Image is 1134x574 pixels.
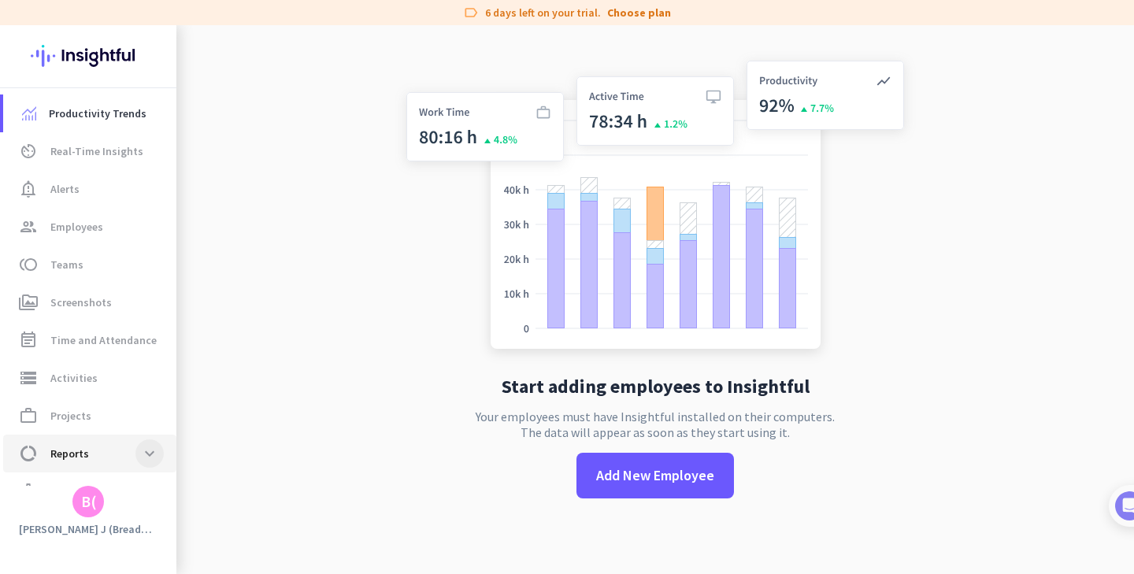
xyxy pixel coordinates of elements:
[50,406,91,425] span: Projects
[50,217,103,236] span: Employees
[19,406,38,425] i: work_outline
[3,321,176,359] a: event_noteTime and Attendance
[3,132,176,170] a: av_timerReal-Time Insights
[22,106,36,120] img: menu-item
[3,94,176,132] a: menu-itemProductivity Trends
[19,444,38,463] i: data_usage
[19,482,38,501] i: settings
[3,359,176,397] a: storageActivities
[3,170,176,208] a: notification_importantAlerts
[3,283,176,321] a: perm_mediaScreenshots
[463,5,479,20] i: label
[3,472,176,510] a: settingsSettings
[596,465,714,486] span: Add New Employee
[3,246,176,283] a: tollTeams
[31,25,146,87] img: Insightful logo
[19,180,38,198] i: notification_important
[19,142,38,161] i: av_timer
[395,51,916,365] img: no-search-results
[19,255,38,274] i: toll
[19,331,38,350] i: event_note
[19,217,38,236] i: group
[50,293,112,312] span: Screenshots
[50,331,157,350] span: Time and Attendance
[50,368,98,387] span: Activities
[576,453,734,498] button: Add New Employee
[19,368,38,387] i: storage
[50,142,143,161] span: Real-Time Insights
[50,482,93,501] span: Settings
[502,377,810,396] h2: Start adding employees to Insightful
[476,409,835,440] p: Your employees must have Insightful installed on their computers. The data will appear as soon as...
[81,494,96,509] div: B(
[19,293,38,312] i: perm_media
[3,397,176,435] a: work_outlineProjects
[135,439,164,468] button: expand_more
[49,104,146,123] span: Productivity Trends
[3,435,176,472] a: data_usageReportsexpand_more
[50,255,83,274] span: Teams
[50,180,80,198] span: Alerts
[3,208,176,246] a: groupEmployees
[607,5,671,20] a: Choose plan
[50,444,89,463] span: Reports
